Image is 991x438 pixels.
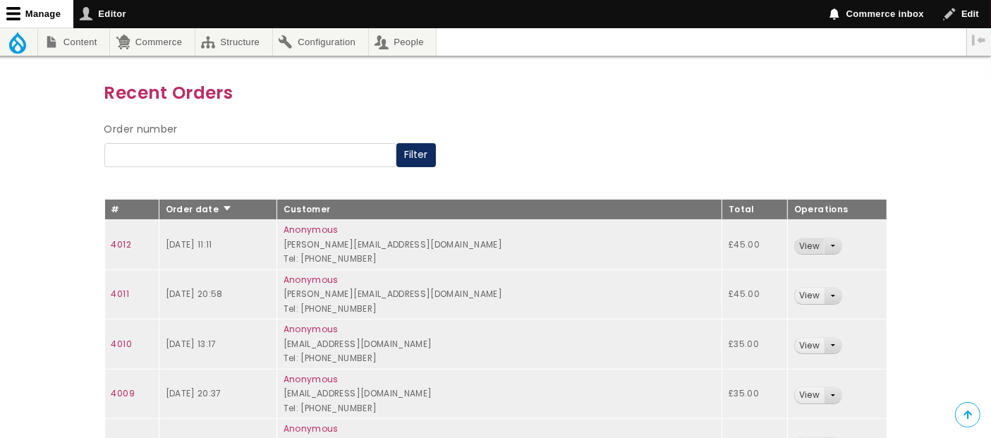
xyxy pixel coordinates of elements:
[104,121,178,138] label: Order number
[276,199,722,220] th: Customer
[104,79,887,107] h3: Recent Orders
[111,387,135,399] a: 4009
[110,28,194,56] a: Commerce
[396,143,436,167] button: Filter
[722,220,788,270] td: £45.00
[38,28,109,56] a: Content
[276,320,722,370] td: [EMAIL_ADDRESS][DOMAIN_NAME] Tel: [PHONE_NUMBER]
[722,199,788,220] th: Total
[722,369,788,419] td: £35.00
[795,387,824,403] a: View
[284,422,339,434] a: Anonymous
[795,238,824,255] a: View
[284,274,339,286] a: Anonymous
[111,288,129,300] a: 4011
[284,373,339,385] a: Anonymous
[166,288,223,300] time: [DATE] 20:58
[722,269,788,320] td: £45.00
[284,224,339,236] a: Anonymous
[195,28,272,56] a: Structure
[104,199,159,220] th: #
[111,238,131,250] a: 4012
[276,369,722,419] td: [EMAIL_ADDRESS][DOMAIN_NAME] Tel: [PHONE_NUMBER]
[284,323,339,335] a: Anonymous
[967,28,991,52] button: Vertical orientation
[166,203,233,215] a: Order date
[787,199,887,220] th: Operations
[166,338,217,350] time: [DATE] 13:17
[166,387,221,399] time: [DATE] 20:37
[166,238,212,250] time: [DATE] 11:11
[795,338,824,354] a: View
[795,288,824,304] a: View
[722,320,788,370] td: £35.00
[111,338,132,350] a: 4010
[276,220,722,270] td: [PERSON_NAME][EMAIL_ADDRESS][DOMAIN_NAME] Tel: [PHONE_NUMBER]
[276,269,722,320] td: [PERSON_NAME][EMAIL_ADDRESS][DOMAIN_NAME] Tel: [PHONE_NUMBER]
[273,28,368,56] a: Configuration
[369,28,437,56] a: People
